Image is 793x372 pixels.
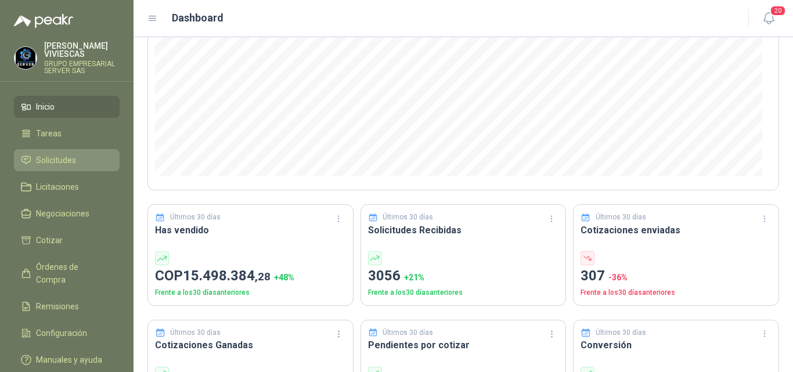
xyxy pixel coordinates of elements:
[155,338,346,352] h3: Cotizaciones Ganadas
[383,327,433,338] p: Últimos 30 días
[14,122,120,145] a: Tareas
[758,8,779,29] button: 20
[14,295,120,317] a: Remisiones
[14,96,120,118] a: Inicio
[172,10,224,26] h1: Dashboard
[36,327,87,340] span: Configuración
[581,287,772,298] p: Frente a los 30 días anteriores
[581,265,772,287] p: 307
[44,60,120,74] p: GRUPO EMPRESARIAL SERVER SAS
[596,327,646,338] p: Últimos 30 días
[770,5,786,16] span: 20
[14,229,120,251] a: Cotizar
[368,265,559,287] p: 3056
[36,180,79,193] span: Licitaciones
[155,265,346,287] p: COP
[36,234,63,247] span: Cotizar
[14,203,120,225] a: Negociaciones
[608,273,628,282] span: -36 %
[383,212,433,223] p: Últimos 30 días
[581,223,772,237] h3: Cotizaciones enviadas
[36,353,102,366] span: Manuales y ayuda
[36,207,89,220] span: Negociaciones
[36,261,109,286] span: Órdenes de Compra
[14,322,120,344] a: Configuración
[36,127,62,140] span: Tareas
[368,287,559,298] p: Frente a los 30 días anteriores
[155,287,346,298] p: Frente a los 30 días anteriores
[596,212,646,223] p: Últimos 30 días
[36,300,79,313] span: Remisiones
[14,14,73,28] img: Logo peakr
[36,100,55,113] span: Inicio
[15,47,37,69] img: Company Logo
[404,273,424,282] span: + 21 %
[155,223,346,237] h3: Has vendido
[14,149,120,171] a: Solicitudes
[36,154,76,167] span: Solicitudes
[14,176,120,198] a: Licitaciones
[170,212,221,223] p: Últimos 30 días
[368,338,559,352] h3: Pendientes por cotizar
[44,42,120,58] p: [PERSON_NAME] VIVIESCAS
[183,268,271,284] span: 15.498.384
[170,327,221,338] p: Últimos 30 días
[255,270,271,283] span: ,28
[368,223,559,237] h3: Solicitudes Recibidas
[14,256,120,291] a: Órdenes de Compra
[581,338,772,352] h3: Conversión
[274,273,294,282] span: + 48 %
[14,349,120,371] a: Manuales y ayuda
